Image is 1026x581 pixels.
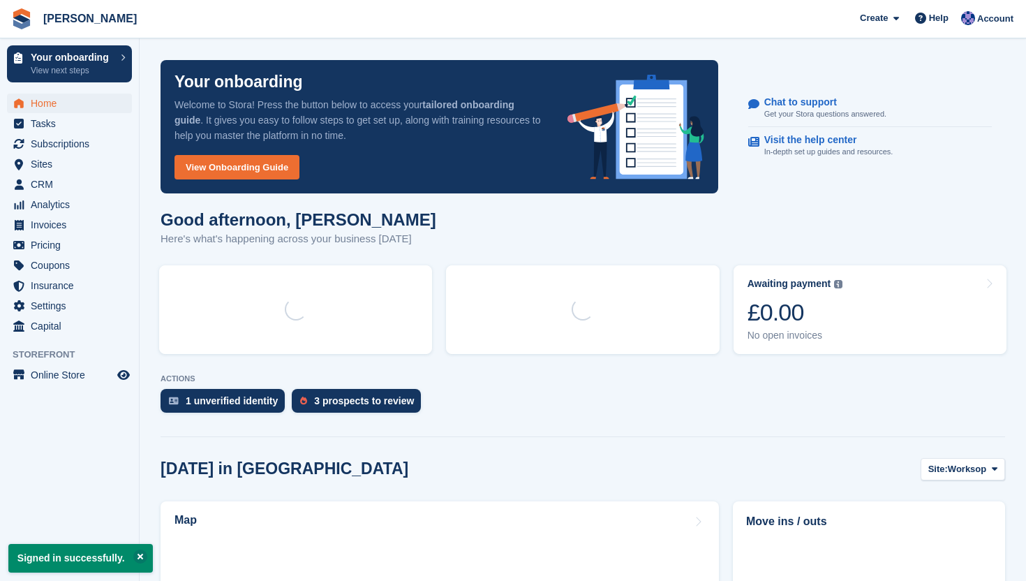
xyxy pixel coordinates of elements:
[7,114,132,133] a: menu
[161,389,292,420] a: 1 unverified identity
[860,11,888,25] span: Create
[300,397,307,405] img: prospect-51fa495bee0391a8d652442698ab0144808aea92771e9ea1ae160a38d050c398.svg
[977,12,1013,26] span: Account
[31,316,114,336] span: Capital
[314,395,414,406] div: 3 prospects to review
[115,367,132,383] a: Preview store
[7,154,132,174] a: menu
[7,134,132,154] a: menu
[567,75,704,179] img: onboarding-info-6c161a55d2c0e0a8cae90662b2fe09162a5109e8cc188191df67fb4f79e88e88.svg
[764,96,875,108] p: Chat to support
[748,298,843,327] div: £0.00
[7,215,132,235] a: menu
[948,462,986,476] span: Worksop
[961,11,975,25] img: Joel Isaksson
[929,11,949,25] span: Help
[764,146,893,158] p: In-depth set up guides and resources.
[31,276,114,295] span: Insurance
[7,316,132,336] a: menu
[174,514,197,527] h2: Map
[7,296,132,316] a: menu
[161,374,1005,383] p: ACTIONS
[748,330,843,341] div: No open invoices
[7,195,132,214] a: menu
[746,513,992,530] h2: Move ins / outs
[928,462,948,476] span: Site:
[748,127,992,165] a: Visit the help center In-depth set up guides and resources.
[174,155,299,179] a: View Onboarding Guide
[764,108,886,120] p: Get your Stora questions answered.
[31,365,114,385] span: Online Store
[161,210,436,229] h1: Good afternoon, [PERSON_NAME]
[31,114,114,133] span: Tasks
[292,389,428,420] a: 3 prospects to review
[7,45,132,82] a: Your onboarding View next steps
[734,265,1006,354] a: Awaiting payment £0.00 No open invoices
[13,348,139,362] span: Storefront
[7,175,132,194] a: menu
[161,459,408,478] h2: [DATE] in [GEOGRAPHIC_DATA]
[834,280,842,288] img: icon-info-grey-7440780725fd019a000dd9b08b2336e03edf1995a4989e88bcd33f0948082b44.svg
[174,97,545,143] p: Welcome to Stora! Press the button below to access your . It gives you easy to follow steps to ge...
[764,134,882,146] p: Visit the help center
[8,544,153,573] p: Signed in successfully.
[31,195,114,214] span: Analytics
[31,94,114,113] span: Home
[31,215,114,235] span: Invoices
[174,74,303,90] p: Your onboarding
[7,256,132,275] a: menu
[31,296,114,316] span: Settings
[11,8,32,29] img: stora-icon-8386f47178a22dfd0bd8f6a31ec36ba5ce8667c1dd55bd0f319d3a0aa187defe.svg
[186,395,278,406] div: 1 unverified identity
[31,235,114,255] span: Pricing
[7,365,132,385] a: menu
[921,458,1005,481] button: Site: Worksop
[161,231,436,247] p: Here's what's happening across your business [DATE]
[7,235,132,255] a: menu
[38,7,142,30] a: [PERSON_NAME]
[169,397,179,405] img: verify_identity-adf6edd0f0f0b5bbfe63781bf79b02c33cf7c696d77639b501bdc392416b5a36.svg
[31,64,114,77] p: View next steps
[31,154,114,174] span: Sites
[7,276,132,295] a: menu
[31,256,114,275] span: Coupons
[31,175,114,194] span: CRM
[31,134,114,154] span: Subscriptions
[748,89,992,128] a: Chat to support Get your Stora questions answered.
[7,94,132,113] a: menu
[31,52,114,62] p: Your onboarding
[748,278,831,290] div: Awaiting payment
